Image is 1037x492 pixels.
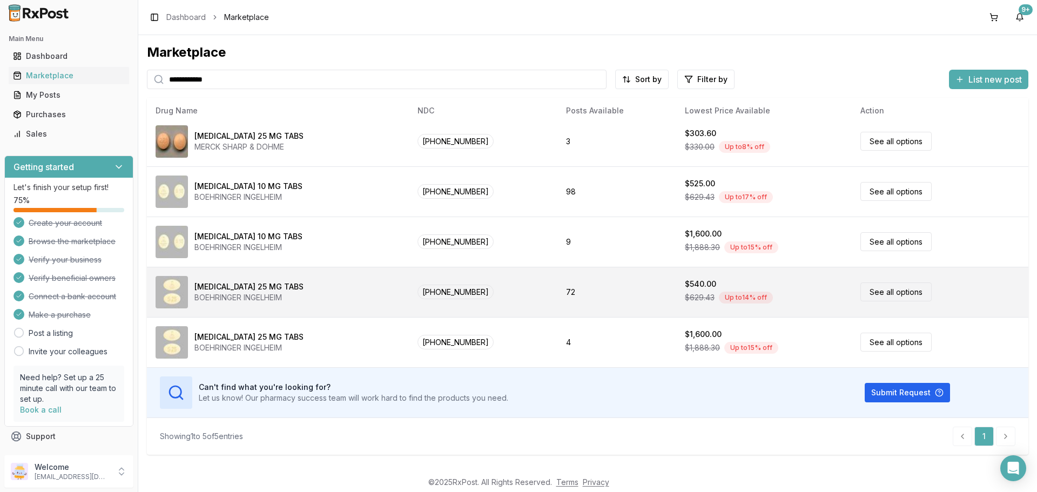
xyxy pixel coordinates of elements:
div: Marketplace [13,70,125,81]
span: $629.43 [685,192,715,203]
span: $1,888.30 [685,342,720,353]
h3: Getting started [14,160,74,173]
div: MERCK SHARP & DOHME [194,141,304,152]
a: Dashboard [9,46,129,66]
th: Lowest Price Available [676,98,852,124]
button: Support [4,427,133,446]
a: See all options [860,232,932,251]
a: Terms [556,477,578,487]
span: Sort by [635,74,662,85]
span: [PHONE_NUMBER] [418,134,494,149]
div: [MEDICAL_DATA] 25 MG TABS [194,131,304,141]
div: $1,600.00 [685,228,722,239]
a: Dashboard [166,12,206,23]
button: Feedback [4,446,133,466]
td: 98 [557,166,676,217]
a: Privacy [583,477,609,487]
a: Invite your colleagues [29,346,107,357]
div: My Posts [13,90,125,100]
span: Filter by [697,74,728,85]
div: Up to 17 % off [719,191,773,203]
span: $330.00 [685,141,715,152]
button: Sales [4,125,133,143]
a: List new post [949,75,1028,86]
span: Marketplace [224,12,269,23]
a: 1 [974,427,994,446]
div: [MEDICAL_DATA] 25 MG TABS [194,332,304,342]
div: $540.00 [685,279,716,289]
p: Let's finish your setup first! [14,182,124,193]
td: 4 [557,317,676,367]
th: Drug Name [147,98,409,124]
td: 3 [557,116,676,166]
a: See all options [860,182,932,201]
button: Submit Request [865,383,950,402]
div: [MEDICAL_DATA] 10 MG TABS [194,231,302,242]
span: Verify beneficial owners [29,273,116,284]
span: Create your account [29,218,102,228]
nav: breadcrumb [166,12,269,23]
img: Jardiance 25 MG TABS [156,326,188,359]
a: See all options [860,282,932,301]
div: BOEHRINGER INGELHEIM [194,242,302,253]
div: Sales [13,129,125,139]
div: Up to 8 % off [719,141,770,153]
a: Post a listing [29,328,73,339]
button: Purchases [4,106,133,123]
div: [MEDICAL_DATA] 25 MG TABS [194,281,304,292]
a: Sales [9,124,129,144]
span: $1,888.30 [685,242,720,253]
div: BOEHRINGER INGELHEIM [194,192,302,203]
button: My Posts [4,86,133,104]
span: Make a purchase [29,309,91,320]
span: List new post [968,73,1022,86]
p: Welcome [35,462,110,473]
h3: Can't find what you're looking for? [199,382,508,393]
span: Feedback [26,450,63,461]
button: List new post [949,70,1028,89]
a: My Posts [9,85,129,105]
span: [PHONE_NUMBER] [418,184,494,199]
div: $525.00 [685,178,715,189]
div: Up to 14 % off [719,292,773,304]
div: Purchases [13,109,125,120]
div: Up to 15 % off [724,241,778,253]
th: NDC [409,98,557,124]
span: 75 % [14,195,30,206]
button: 9+ [1011,9,1028,26]
p: Let us know! Our pharmacy success team will work hard to find the products you need. [199,393,508,403]
div: Showing 1 to 5 of 5 entries [160,431,243,442]
span: [PHONE_NUMBER] [418,285,494,299]
div: [MEDICAL_DATA] 10 MG TABS [194,181,302,192]
span: [PHONE_NUMBER] [418,234,494,249]
th: Posts Available [557,98,676,124]
td: 9 [557,217,676,267]
span: [PHONE_NUMBER] [418,335,494,349]
p: Need help? Set up a 25 minute call with our team to set up. [20,372,118,405]
div: 9+ [1019,4,1033,15]
a: See all options [860,132,932,151]
img: RxPost Logo [4,4,73,22]
span: Browse the marketplace [29,236,116,247]
a: Purchases [9,105,129,124]
nav: pagination [953,427,1015,446]
div: Open Intercom Messenger [1000,455,1026,481]
th: Action [852,98,1028,124]
p: [EMAIL_ADDRESS][DOMAIN_NAME] [35,473,110,481]
div: $1,600.00 [685,329,722,340]
button: Marketplace [4,67,133,84]
a: See all options [860,333,932,352]
button: Filter by [677,70,735,89]
img: Jardiance 10 MG TABS [156,226,188,258]
span: Connect a bank account [29,291,116,302]
div: Up to 15 % off [724,342,778,354]
div: BOEHRINGER INGELHEIM [194,342,304,353]
div: BOEHRINGER INGELHEIM [194,292,304,303]
div: $303.60 [685,128,716,139]
img: Januvia 25 MG TABS [156,125,188,158]
button: Dashboard [4,48,133,65]
button: Sort by [615,70,669,89]
img: Jardiance 25 MG TABS [156,276,188,308]
img: User avatar [11,463,28,480]
div: Marketplace [147,44,1028,61]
